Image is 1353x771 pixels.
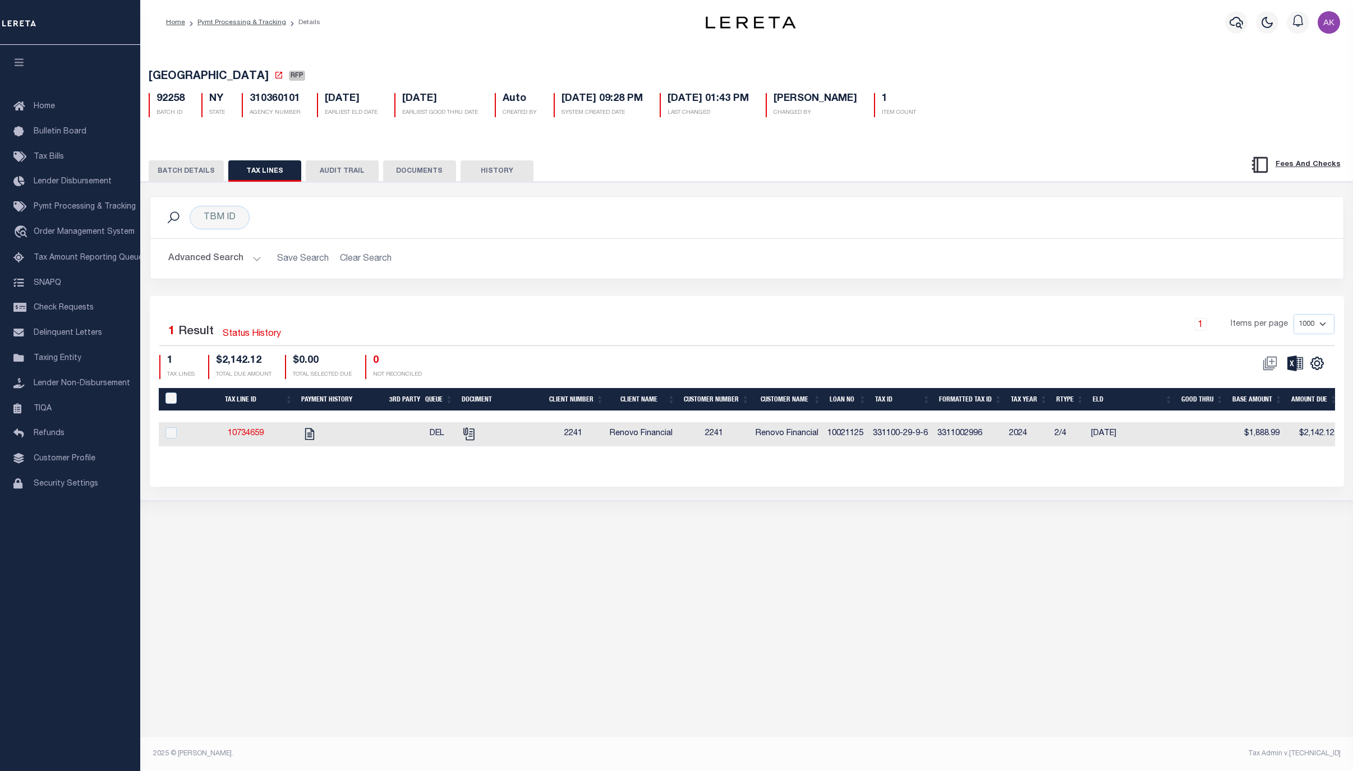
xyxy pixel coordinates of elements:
[373,371,422,379] p: NOT RECONCILED
[503,93,537,105] h5: Auto
[1087,422,1174,446] td: [DATE]
[228,160,301,182] button: TAX LINES
[289,72,305,83] a: RFP
[157,109,185,117] p: BATCH ID
[216,371,271,379] p: TOTAL DUE AMOUNT
[1225,422,1284,446] td: $1,888.99
[178,323,214,341] label: Result
[373,355,422,367] h4: 0
[223,327,281,341] a: Status History
[167,355,195,367] h4: 1
[306,160,379,182] button: AUDIT TRAIL
[34,480,98,488] span: Security Settings
[1284,422,1339,446] td: $2,142.12
[608,388,679,411] th: Client Name: activate to sort column ascending
[1050,422,1087,446] td: 2/4
[1287,388,1342,411] th: Amount Due: activate to sort column ascending
[1005,422,1050,446] td: 2024
[13,225,31,240] i: travel_explore
[564,430,582,437] span: 2241
[1318,11,1340,34] img: svg+xml;base64,PHN2ZyB4bWxucz0iaHR0cDovL3d3dy53My5vcmcvMjAwMC9zdmciIHBvaW50ZXItZXZlbnRzPSJub25lIi...
[402,93,478,105] h5: [DATE]
[668,109,749,117] p: LAST CHANGED
[457,388,545,411] th: Document
[34,128,86,136] span: Bulletin Board
[34,254,143,262] span: Tax Amount Reporting Queue
[402,109,478,117] p: EARLIEST GOOD THRU DATE
[216,355,271,367] h4: $2,142.12
[34,203,136,211] span: Pymt Processing & Tracking
[168,248,261,270] button: Advanced Search
[149,160,224,182] button: BATCH DETAILS
[190,206,250,229] div: TBM ID
[562,93,643,105] h5: [DATE] 09:28 PM
[1246,153,1345,177] button: Fees And Checks
[1228,388,1287,411] th: Base Amount: activate to sort column ascending
[545,388,608,411] th: Client Number: activate to sort column ascending
[209,109,225,117] p: STATE
[418,422,455,446] td: DEL
[34,228,135,236] span: Order Management System
[167,371,195,379] p: TAX LINES
[774,93,857,105] h5: [PERSON_NAME]
[34,279,61,287] span: SNAPQ
[668,93,749,105] h5: [DATE] 01:43 PM
[195,388,297,411] th: Tax Line ID: activate to sort column ascending
[325,93,378,105] h5: [DATE]
[34,329,102,337] span: Delinquent Letters
[774,109,857,117] p: CHANGED BY
[823,422,868,446] td: 10021125
[1052,388,1088,411] th: RType: activate to sort column ascending
[706,16,795,29] img: logo-dark.svg
[34,178,112,186] span: Lender Disbursement
[250,93,300,105] h5: 310360101
[385,388,420,411] th: 3rd Party
[159,388,195,411] th: PayeePaymentBatchId
[209,93,225,105] h5: NY
[34,430,65,437] span: Refunds
[293,355,352,367] h4: $0.00
[289,71,305,81] span: RFP
[461,160,533,182] button: HISTORY
[286,17,320,27] li: Details
[166,19,185,26] a: Home
[420,388,457,411] th: Queue: activate to sort column ascending
[34,455,95,463] span: Customer Profile
[293,371,352,379] p: TOTAL SELECTED DUE
[753,388,825,411] th: Customer Name: activate to sort column ascending
[383,160,456,182] button: DOCUMENTS
[297,388,385,411] th: Payment History
[756,430,818,437] span: Renovo Financial
[871,388,935,411] th: Tax ID: activate to sort column ascending
[882,93,916,105] h5: 1
[168,326,175,338] span: 1
[325,109,378,117] p: EARLIEST ELD DATE
[935,388,1006,411] th: Formatted Tax ID: activate to sort column ascending
[610,430,673,437] span: Renovo Financial
[705,430,723,437] span: 2241
[1194,318,1207,330] a: 1
[882,109,916,117] p: ITEM COUNT
[1088,388,1177,411] th: ELD: activate to sort column ascending
[868,422,933,446] td: 331100-29-9-6
[34,380,130,387] span: Lender Non-Disbursement
[34,404,52,412] span: TIQA
[228,430,264,437] a: 10734659
[562,109,643,117] p: SYSTEM CREATED DATE
[1006,388,1052,411] th: Tax Year: activate to sort column ascending
[679,388,753,411] th: Customer Number: activate to sort column ascending
[34,354,81,362] span: Taxing Entity
[1231,318,1288,331] span: Items per page
[197,19,286,26] a: Pymt Processing & Tracking
[503,109,537,117] p: CREATED BY
[34,103,55,110] span: Home
[1177,388,1228,411] th: Good Thru: activate to sort column ascending
[933,422,1005,446] td: 3311002996
[250,109,300,117] p: AGENCY NUMBER
[825,388,871,411] th: Loan No: activate to sort column ascending
[34,304,94,312] span: Check Requests
[149,71,269,82] span: [GEOGRAPHIC_DATA]
[34,153,64,161] span: Tax Bills
[157,93,185,105] h5: 92258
